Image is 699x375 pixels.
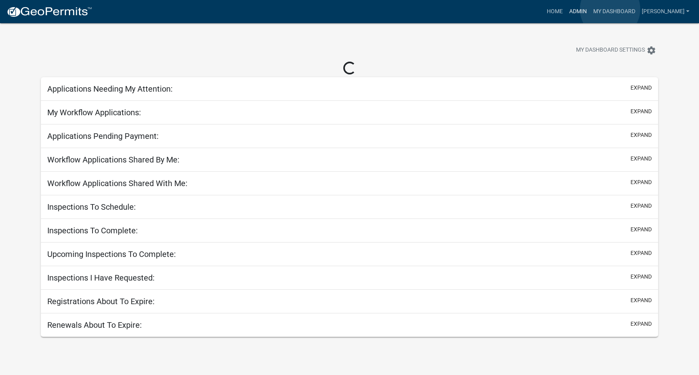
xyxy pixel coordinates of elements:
[631,178,652,186] button: expand
[47,84,173,94] h5: Applications Needing My Attention:
[590,4,639,19] a: My Dashboard
[47,297,155,306] h5: Registrations About To Expire:
[47,226,138,235] h5: Inspections To Complete:
[631,273,652,281] button: expand
[647,46,656,55] i: settings
[631,225,652,234] button: expand
[47,155,179,164] h5: Workflow Applications Shared By Me:
[47,249,176,259] h5: Upcoming Inspections To Complete:
[47,320,142,330] h5: Renewals About To Expire:
[566,4,590,19] a: Admin
[631,249,652,257] button: expand
[544,4,566,19] a: Home
[631,84,652,92] button: expand
[47,202,136,212] h5: Inspections To Schedule:
[47,178,187,188] h5: Workflow Applications Shared With Me:
[47,131,159,141] h5: Applications Pending Payment:
[639,4,693,19] a: [PERSON_NAME]
[570,42,663,58] button: My Dashboard Settingssettings
[631,296,652,305] button: expand
[47,108,141,117] h5: My Workflow Applications:
[47,273,155,283] h5: Inspections I Have Requested:
[631,131,652,139] button: expand
[576,46,645,55] span: My Dashboard Settings
[631,107,652,116] button: expand
[631,320,652,328] button: expand
[631,154,652,163] button: expand
[631,202,652,210] button: expand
